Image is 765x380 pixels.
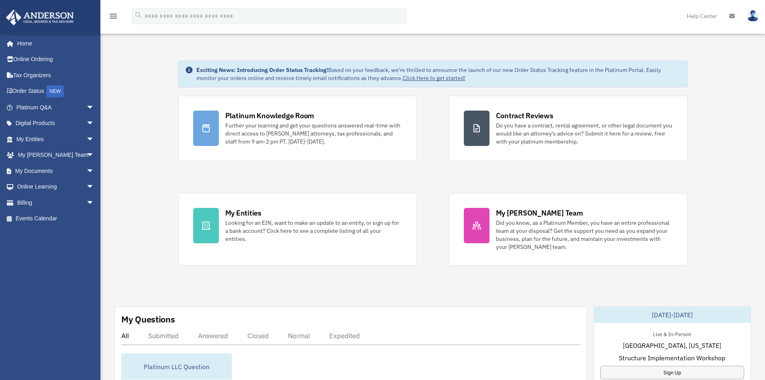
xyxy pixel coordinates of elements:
span: arrow_drop_down [86,99,102,116]
div: Contract Reviews [496,111,553,121]
a: Platinum Q&Aarrow_drop_down [6,99,106,115]
a: Billingarrow_drop_down [6,195,106,211]
a: Digital Productsarrow_drop_down [6,115,106,131]
span: [GEOGRAPHIC_DATA], [US_STATE] [623,341,721,350]
span: arrow_drop_down [86,195,102,211]
a: Order StatusNEW [6,83,106,100]
div: Live & In-Person [647,329,698,338]
div: Normal [288,332,310,340]
div: Do you have a contract, rental agreement, or other legal document you would like an attorney's ad... [496,121,673,146]
div: Platinum LLC Question [122,354,231,380]
div: Did you know, as a Platinum Member, you have an entire professional team at your disposal? Get th... [496,219,673,251]
a: My [PERSON_NAME] Team Did you know, as a Platinum Member, you have an entire professional team at... [449,193,687,266]
span: Structure Implementation Workshop [619,353,725,363]
div: NEW [46,85,64,97]
div: All [121,332,129,340]
span: arrow_drop_down [86,147,102,164]
div: [DATE]-[DATE] [594,307,751,323]
span: arrow_drop_down [86,163,102,179]
div: Platinum Knowledge Room [225,111,314,121]
div: Looking for an EIN, want to make an update to an entity, or sign up for a bank account? Click her... [225,219,402,243]
div: Expedited [329,332,360,340]
a: My Entities Looking for an EIN, want to make an update to an entity, or sign up for a bank accoun... [178,193,417,266]
div: Submitted [148,332,179,340]
span: arrow_drop_down [86,131,102,148]
a: Online Ordering [6,51,106,68]
img: User Pic [747,10,759,22]
i: menu [108,11,118,21]
a: Home [6,35,102,51]
a: My Entitiesarrow_drop_down [6,131,106,147]
strong: Exciting News: Introducing Order Status Tracking! [196,66,328,74]
a: Tax Organizers [6,67,106,83]
a: My [PERSON_NAME] Teamarrow_drop_down [6,147,106,163]
img: Anderson Advisors Platinum Portal [4,10,76,25]
a: My Documentsarrow_drop_down [6,163,106,179]
span: arrow_drop_down [86,179,102,195]
div: Further your learning and get your questions answered real-time with direct access to [PERSON_NAM... [225,121,402,146]
div: My Questions [121,313,175,325]
a: menu [108,14,118,21]
a: Events Calendar [6,211,106,227]
a: Online Learningarrow_drop_down [6,179,106,195]
span: arrow_drop_down [86,115,102,132]
div: My [PERSON_NAME] Team [496,208,583,218]
div: Based on your feedback, we're thrilled to announce the launch of our new Order Status Tracking fe... [196,66,681,82]
a: Click Here to get started! [403,74,465,82]
div: Closed [247,332,269,340]
a: Sign Up [600,366,744,379]
a: Contract Reviews Do you have a contract, rental agreement, or other legal document you would like... [449,96,687,161]
a: Platinum Knowledge Room Further your learning and get your questions answered real-time with dire... [178,96,417,161]
div: Answered [198,332,228,340]
i: search [134,11,143,20]
div: My Entities [225,208,261,218]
